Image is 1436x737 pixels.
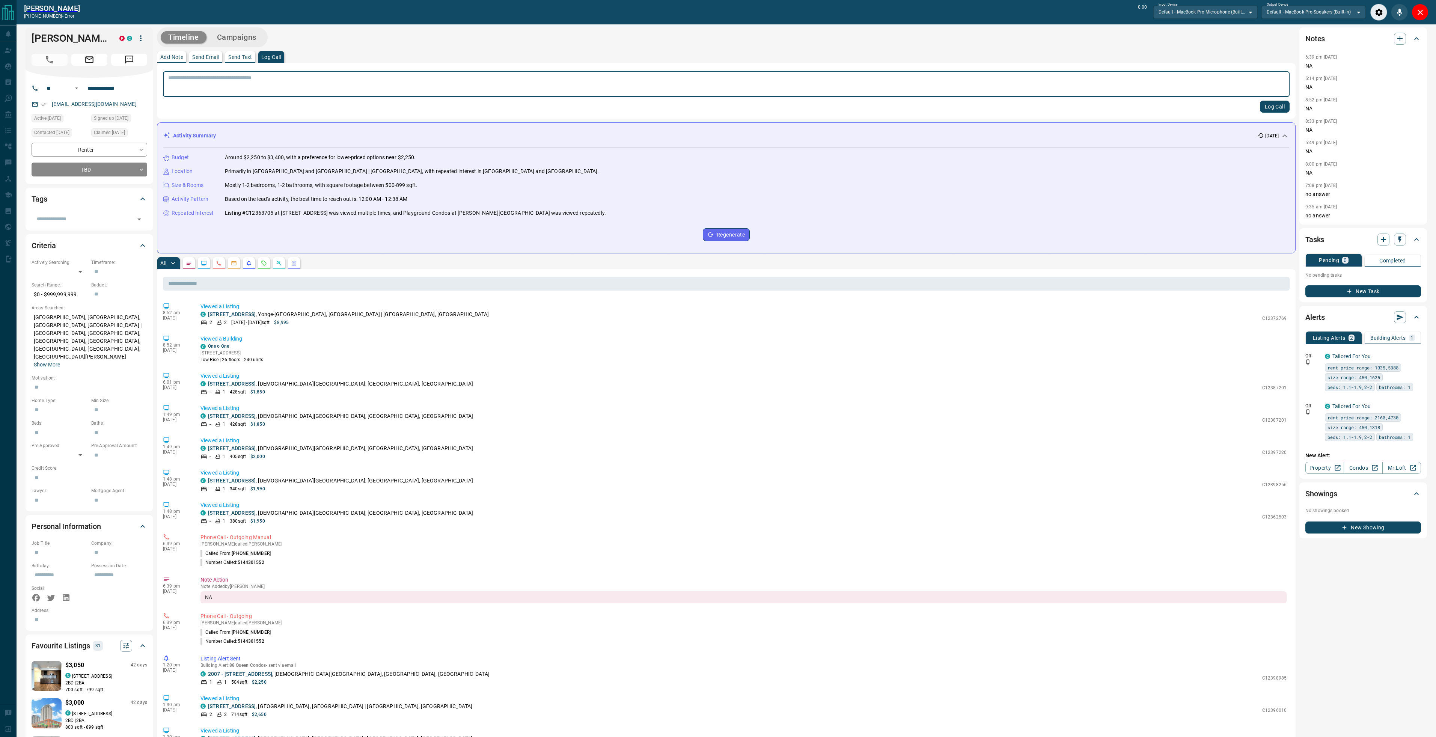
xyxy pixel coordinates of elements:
p: [DATE] [163,589,189,594]
div: Tags [32,190,147,208]
p: Called From: [200,550,271,557]
p: 428 sqft [230,421,246,428]
button: Regenerate [703,228,750,241]
p: Address: [32,607,147,614]
span: rent price range: 2160,4730 [1328,414,1398,421]
p: 504 sqft [231,679,247,686]
p: NA [1305,169,1421,177]
button: New Showing [1305,521,1421,534]
p: C12398256 [1262,481,1287,488]
p: 1 [223,453,225,460]
p: 1 [223,518,225,524]
p: [DATE] [163,315,189,321]
p: [DATE] [163,417,189,422]
p: Size & Rooms [172,181,204,189]
div: Default - MacBook Pro Microphone (Built-in) [1153,6,1258,18]
div: Tasks [1305,231,1421,249]
p: 380 sqft [230,518,246,524]
div: Close [1412,4,1428,21]
p: Possession Date: [91,562,147,569]
p: [DATE] [163,668,189,673]
p: $2,000 [250,453,265,460]
div: Criteria [32,237,147,255]
h2: Tags [32,193,47,205]
p: Log Call [261,54,281,60]
p: Primarily in [GEOGRAPHIC_DATA] and [GEOGRAPHIC_DATA] | [GEOGRAPHIC_DATA], with repeated interest ... [225,167,599,175]
p: Off [1305,402,1320,409]
p: 2 BD | 2 BA [65,680,147,686]
p: $3,050 [65,661,84,670]
p: Number Called: [200,638,264,645]
p: 1 [223,389,225,395]
div: Favourite Listings31 [32,637,147,655]
button: New Task [1305,285,1421,297]
div: condos.ca [1325,404,1330,409]
p: 8:52 am [163,310,189,315]
p: C12397220 [1262,449,1287,456]
a: [STREET_ADDRESS] [208,478,256,484]
p: , [DEMOGRAPHIC_DATA][GEOGRAPHIC_DATA], [GEOGRAPHIC_DATA], [GEOGRAPHIC_DATA] [208,477,473,485]
p: 1:48 pm [163,509,189,514]
p: - [209,518,211,524]
p: , Yonge-[GEOGRAPHIC_DATA], [GEOGRAPHIC_DATA] | [GEOGRAPHIC_DATA], [GEOGRAPHIC_DATA] [208,310,489,318]
p: Pre-Approval Amount: [91,442,147,449]
p: Around $2,250 to $3,400, with a preference for lower-priced options near $2,250. [225,154,416,161]
svg: Requests [261,260,267,266]
div: condos.ca [1325,354,1330,359]
p: 5:49 pm [DATE] [1305,140,1337,145]
p: 700 sqft - 799 sqft [65,686,147,693]
p: 2 [209,319,212,326]
span: [PHONE_NUMBER] [232,551,271,556]
p: , [DEMOGRAPHIC_DATA][GEOGRAPHIC_DATA], [GEOGRAPHIC_DATA], [GEOGRAPHIC_DATA] [208,445,473,452]
p: $1,850 [250,421,265,428]
p: C12362503 [1262,514,1287,520]
p: Send Text [228,54,252,60]
h2: Notes [1305,33,1325,45]
div: Mute [1391,4,1408,21]
p: 1:49 pm [163,444,189,449]
a: [STREET_ADDRESS] [208,703,256,709]
p: NA [1305,126,1421,134]
p: Viewed a Listing [200,404,1287,412]
p: Viewed a Listing [200,372,1287,380]
p: Off [1305,353,1320,359]
div: condos.ca [200,704,206,709]
p: 800 sqft - 899 sqft [65,724,147,731]
svg: Listing Alerts [246,260,252,266]
div: condos.ca [65,673,71,678]
p: $8,995 [274,319,289,326]
p: Repeated Interest [172,209,214,217]
div: TBD [32,163,147,176]
div: condos.ca [127,36,132,41]
a: [STREET_ADDRESS] [208,311,256,317]
span: size range: 450,1625 [1328,374,1380,381]
p: Pre-Approved: [32,442,87,449]
p: Job Title: [32,540,87,547]
p: 2 [224,319,227,326]
div: condos.ca [65,710,71,716]
button: Show More [34,361,60,369]
p: NA [1305,62,1421,70]
a: Favourited listing$3,05042 dayscondos.ca[STREET_ADDRESS]2BD |2BA700 sqft - 799 sqft [32,659,147,693]
p: Building Alerts [1370,335,1406,341]
p: $2,250 [252,679,267,686]
svg: Email Verified [41,102,47,107]
p: Lawyer: [32,487,87,494]
p: $1,990 [250,485,265,492]
div: Tue Aug 19 2025 [32,128,87,139]
p: Motivation: [32,375,147,381]
span: 88 Queen Condos [229,663,266,668]
p: [DATE] [163,449,189,455]
div: Alerts [1305,308,1421,326]
p: Viewed a Listing [200,501,1287,509]
p: [PERSON_NAME] called [PERSON_NAME] [200,541,1287,547]
div: condos.ca [200,510,206,515]
p: 6:39 pm [163,583,189,589]
p: [DATE] [163,625,189,630]
p: Add Note [160,54,183,60]
p: $3,000 [65,698,84,707]
p: Company: [91,540,147,547]
p: [DATE] - [DATE] sqft [231,319,270,326]
p: Viewed a Listing [200,303,1287,310]
p: 8:52 am [163,342,189,348]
